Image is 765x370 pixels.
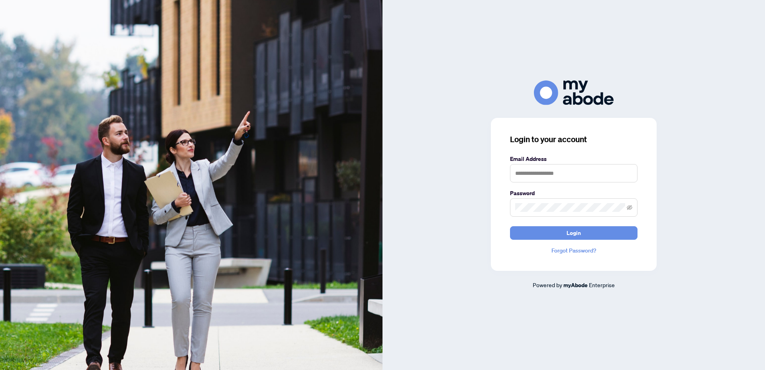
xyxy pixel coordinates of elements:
img: ma-logo [534,80,614,105]
span: Powered by [533,281,562,288]
button: Login [510,226,637,240]
label: Password [510,189,637,198]
span: Login [567,227,581,239]
span: eye-invisible [627,205,632,210]
span: Enterprise [589,281,615,288]
a: myAbode [563,281,588,290]
h3: Login to your account [510,134,637,145]
a: Forgot Password? [510,246,637,255]
label: Email Address [510,155,637,163]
